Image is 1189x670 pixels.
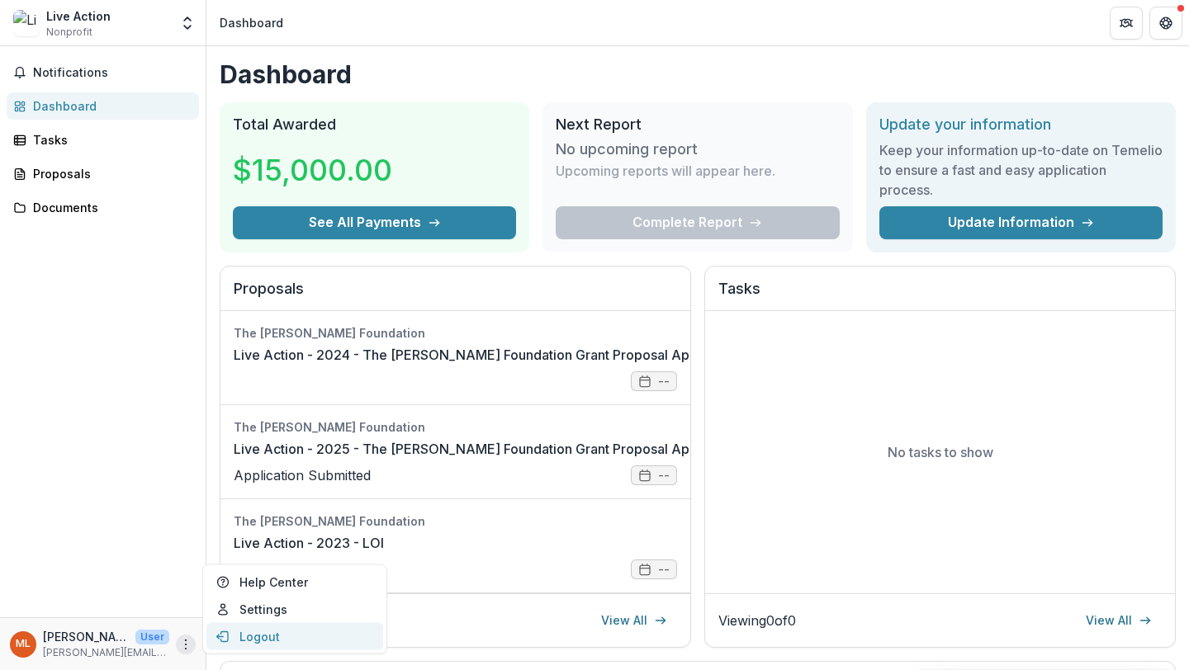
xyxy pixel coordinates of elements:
h3: $15,000.00 [233,148,392,192]
button: Partners [1110,7,1143,40]
div: Documents [33,199,186,216]
p: [PERSON_NAME] [43,628,129,645]
a: Live Action - 2025 - The [PERSON_NAME] Foundation Grant Proposal Application [234,439,742,459]
a: Update Information [879,206,1163,239]
h2: Total Awarded [233,116,516,134]
h3: Keep your information up-to-date on Temelio to ensure a fast and easy application process. [879,140,1163,200]
a: Tasks [7,126,199,153]
h2: Proposals [234,280,677,311]
nav: breadcrumb [213,11,290,35]
div: Dashboard [220,14,283,31]
a: View All [1076,607,1162,634]
div: Tasks [33,131,186,149]
p: No tasks to show [888,442,993,462]
a: Live Action - 2023 - LOI [234,533,384,553]
a: Live Action - 2024 - The [PERSON_NAME] Foundation Grant Proposal Application [234,345,742,365]
a: Proposals [7,160,199,187]
span: Notifications [33,66,192,80]
img: Live Action [13,10,40,36]
p: User [135,630,169,644]
button: Open entity switcher [176,7,199,40]
div: Dashboard [33,97,186,115]
p: [PERSON_NAME][EMAIL_ADDRESS][DOMAIN_NAME] [43,645,169,660]
a: Dashboard [7,92,199,120]
div: Mauricio Leone [16,639,31,649]
button: More [176,635,196,654]
div: Live Action [46,7,111,25]
button: Get Help [1149,7,1182,40]
p: Viewing 0 of 0 [718,611,796,630]
span: Nonprofit [46,25,92,40]
button: See All Payments [233,206,516,239]
button: Notifications [7,59,199,86]
h2: Next Report [556,116,839,134]
div: Proposals [33,165,186,182]
p: Upcoming reports will appear here. [556,161,775,181]
a: Documents [7,194,199,221]
h2: Update your information [879,116,1163,134]
a: View All [591,607,677,634]
h3: No upcoming report [556,140,698,158]
h2: Tasks [718,280,1162,311]
h1: Dashboard [220,59,1176,89]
